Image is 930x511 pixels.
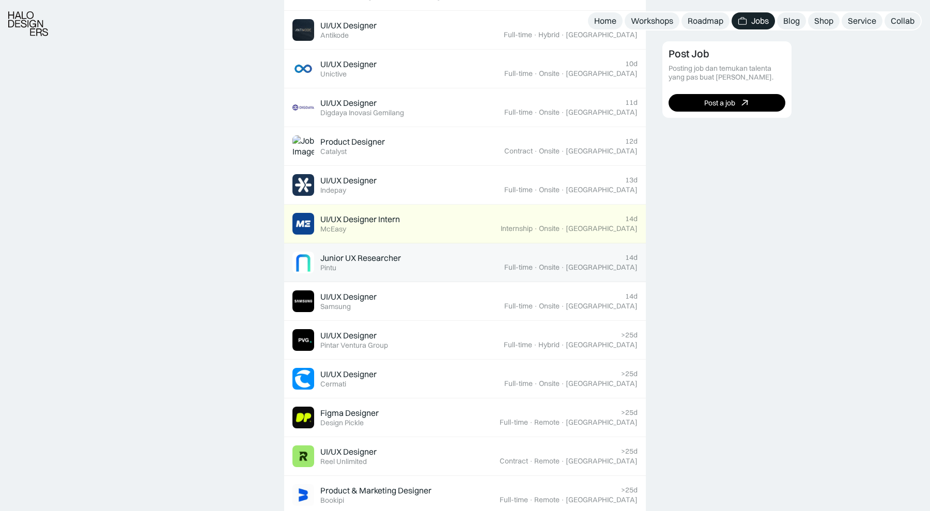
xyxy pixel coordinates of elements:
div: Full-time [504,302,533,311]
div: >25d [621,331,638,339]
div: · [561,108,565,117]
div: Shop [814,16,833,26]
div: · [529,457,533,466]
div: UI/UX Designer [320,330,377,341]
a: Service [842,12,882,29]
img: Job Image [292,58,314,80]
div: Product Designer [320,136,385,147]
div: · [561,457,565,466]
div: [GEOGRAPHIC_DATA] [566,302,638,311]
div: UI/UX Designer [320,291,377,302]
div: · [561,340,565,349]
a: Job ImageUI/UX DesignerReel Unlimited>25dContract·Remote·[GEOGRAPHIC_DATA] [284,437,646,476]
div: [GEOGRAPHIC_DATA] [566,263,638,272]
div: Pintar Ventura Group [320,341,388,350]
div: Remote [534,457,560,466]
div: Internship [501,224,533,233]
div: · [534,147,538,156]
div: 13d [625,176,638,184]
a: Job ImageUI/UX Designer InternMcEasy14dInternship·Onsite·[GEOGRAPHIC_DATA] [284,205,646,243]
div: [GEOGRAPHIC_DATA] [566,495,638,504]
div: Remote [534,418,560,427]
div: Cermati [320,380,346,389]
div: Onsite [539,69,560,78]
div: [GEOGRAPHIC_DATA] [566,108,638,117]
div: Workshops [631,16,673,26]
a: Job ImageUI/UX DesignerDigdaya Inovasi Gemilang11dFull-time·Onsite·[GEOGRAPHIC_DATA] [284,88,646,127]
div: · [529,495,533,504]
div: Onsite [539,147,560,156]
div: Full-time [500,495,528,504]
div: Figma Designer [320,408,379,419]
img: Job Image [292,213,314,235]
div: 10d [625,59,638,68]
div: >25d [621,369,638,378]
div: [GEOGRAPHIC_DATA] [566,185,638,194]
div: Post a job [704,98,735,107]
a: Shop [808,12,840,29]
div: Onsite [539,379,560,388]
div: Home [594,16,616,26]
div: Onsite [539,185,560,194]
div: · [561,224,565,233]
div: Antikode [320,31,349,40]
div: [GEOGRAPHIC_DATA] [566,30,638,39]
div: Unictive [320,70,347,79]
a: Job ImageFigma DesignerDesign Pickle>25dFull-time·Remote·[GEOGRAPHIC_DATA] [284,398,646,437]
div: Design Pickle [320,419,364,427]
div: UI/UX Designer [320,20,377,31]
div: 12d [625,137,638,146]
div: Digdaya Inovasi Gemilang [320,109,404,117]
div: >25d [621,408,638,417]
div: · [534,108,538,117]
a: Blog [777,12,806,29]
div: Full-time [504,108,533,117]
img: Job Image [292,97,314,118]
div: Blog [783,16,800,26]
div: · [534,263,538,272]
a: Post a job [669,94,785,112]
div: Full-time [504,69,533,78]
div: [GEOGRAPHIC_DATA] [566,379,638,388]
div: Full-time [504,185,533,194]
div: Samsung [320,302,351,311]
div: UI/UX Designer Intern [320,214,400,225]
div: 14d [625,253,638,262]
div: · [561,263,565,272]
div: McEasy [320,225,346,234]
div: Product & Marketing Designer [320,485,431,496]
div: · [561,379,565,388]
a: Jobs [732,12,775,29]
div: Posting job dan temukan talenta yang pas buat [PERSON_NAME]. [669,64,785,82]
div: [GEOGRAPHIC_DATA] [566,418,638,427]
div: 14d [625,214,638,223]
div: UI/UX Designer [320,98,377,109]
div: Post Job [669,48,709,60]
a: Job ImageUI/UX DesignerUnictive10dFull-time·Onsite·[GEOGRAPHIC_DATA] [284,50,646,88]
div: Indepay [320,186,346,195]
img: Job Image [292,445,314,467]
div: Reel Unlimited [320,457,367,466]
div: Remote [534,495,560,504]
div: Onsite [539,302,560,311]
div: Collab [891,16,915,26]
a: Job ImageUI/UX DesignerPintar Ventura Group>25dFull-time·Hybrid·[GEOGRAPHIC_DATA] [284,321,646,360]
div: · [534,379,538,388]
div: [GEOGRAPHIC_DATA] [566,224,638,233]
div: · [534,185,538,194]
div: Onsite [539,263,560,272]
div: · [534,69,538,78]
img: Job Image [292,407,314,428]
div: UI/UX Designer [320,446,377,457]
div: · [561,69,565,78]
div: · [534,224,538,233]
div: Onsite [539,224,560,233]
div: Contract [504,147,533,156]
div: Bookipi [320,496,344,505]
div: Service [848,16,876,26]
div: [GEOGRAPHIC_DATA] [566,69,638,78]
div: 11d [625,98,638,107]
a: Collab [885,12,921,29]
a: Job ImageUI/UX DesignerCermati>25dFull-time·Onsite·[GEOGRAPHIC_DATA] [284,360,646,398]
a: Roadmap [681,12,730,29]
